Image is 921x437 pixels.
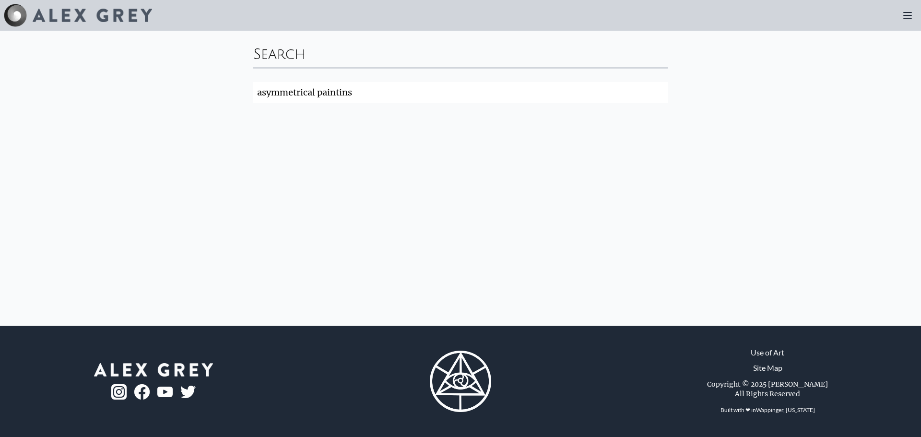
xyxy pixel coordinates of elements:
[253,82,668,103] input: Search...
[134,384,150,400] img: fb-logo.png
[753,362,782,374] a: Site Map
[735,389,800,399] div: All Rights Reserved
[756,406,815,413] a: Wappinger, [US_STATE]
[180,386,196,398] img: twitter-logo.png
[157,387,173,398] img: youtube-logo.png
[111,384,127,400] img: ig-logo.png
[717,402,819,418] div: Built with ❤ in
[751,347,784,358] a: Use of Art
[707,379,828,389] div: Copyright © 2025 [PERSON_NAME]
[253,38,668,67] div: Search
